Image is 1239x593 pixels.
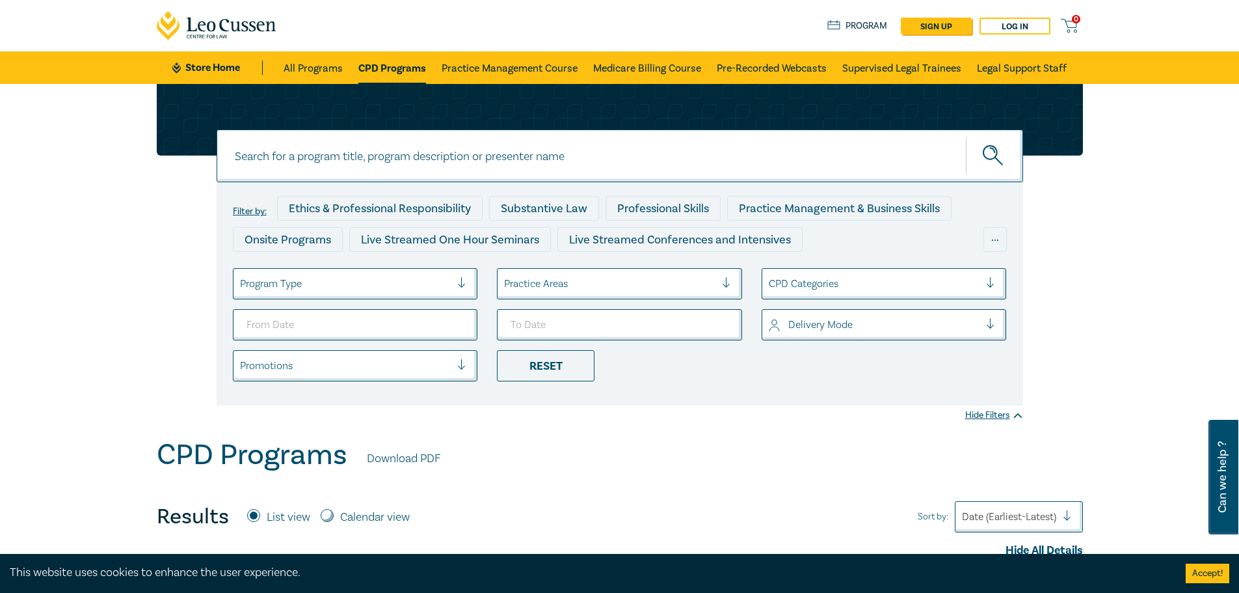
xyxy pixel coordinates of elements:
div: Practice Management & Business Skills [727,196,952,221]
a: Store Home [172,61,263,75]
div: Live Streamed Practical Workshops [233,258,439,283]
a: Pre-Recorded Webcasts [717,51,827,84]
div: ... [983,227,1007,252]
a: Log in [979,18,1050,34]
input: Search for a program title, program description or presenter name [217,130,1023,182]
input: select [240,277,243,291]
a: Practice Management Course [442,51,578,84]
label: List view [267,509,310,526]
a: Supervised Legal Trainees [842,51,961,84]
span: Can we help ? [1216,428,1229,527]
div: National Programs [751,258,870,283]
div: Hide Filters [965,409,1023,422]
a: Program [827,19,888,33]
a: Legal Support Staff [977,51,1067,84]
div: Reset [497,350,594,381]
input: select [769,277,771,291]
div: Pre-Recorded Webcasts [446,258,595,283]
button: Accept cookies [1186,564,1229,583]
h1: CPD Programs [157,438,347,472]
div: Onsite Programs [233,227,343,252]
span: 0 [1072,15,1080,23]
div: Substantive Law [489,196,599,221]
div: Live Streamed One Hour Seminars [349,227,551,252]
label: Filter by: [233,206,267,217]
a: sign up [901,18,972,34]
input: From Date [233,309,478,340]
span: Sort by: [918,510,948,524]
input: Sort by [962,510,965,524]
input: select [769,318,771,332]
a: All Programs [284,51,343,84]
a: Medicare Billing Course [593,51,701,84]
div: Ethics & Professional Responsibility [277,196,483,221]
div: Hide All Details [157,542,1083,559]
input: select [504,277,507,291]
input: select [240,359,243,373]
label: Calendar view [340,509,410,526]
div: Live Streamed Conferences and Intensives [557,227,803,252]
div: Professional Skills [606,196,721,221]
div: 10 CPD Point Packages [602,258,744,283]
input: To Date [497,309,742,340]
h4: Results [157,504,229,530]
a: Download PDF [367,450,440,467]
a: CPD Programs [358,51,426,84]
div: This website uses cookies to enhance the user experience. [10,564,1166,581]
